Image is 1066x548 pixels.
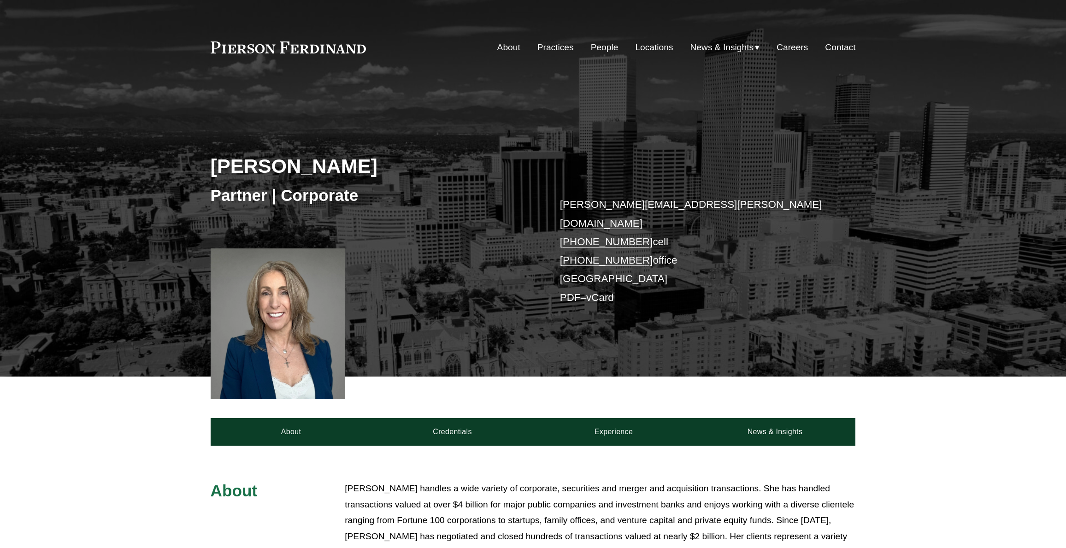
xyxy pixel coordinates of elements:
[690,39,760,56] a: folder dropdown
[372,418,533,446] a: Credentials
[635,39,673,56] a: Locations
[533,418,695,446] a: Experience
[211,418,372,446] a: About
[537,39,574,56] a: Practices
[497,39,520,56] a: About
[777,39,808,56] a: Careers
[586,292,614,303] a: vCard
[211,482,258,500] span: About
[825,39,855,56] a: Contact
[560,195,829,307] p: cell office [GEOGRAPHIC_DATA] –
[694,418,855,446] a: News & Insights
[560,236,653,247] a: [PHONE_NUMBER]
[211,185,533,206] h3: Partner | Corporate
[560,292,581,303] a: PDF
[560,199,822,229] a: [PERSON_NAME][EMAIL_ADDRESS][PERSON_NAME][DOMAIN_NAME]
[560,254,653,266] a: [PHONE_NUMBER]
[211,154,533,178] h2: [PERSON_NAME]
[690,40,754,56] span: News & Insights
[591,39,618,56] a: People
